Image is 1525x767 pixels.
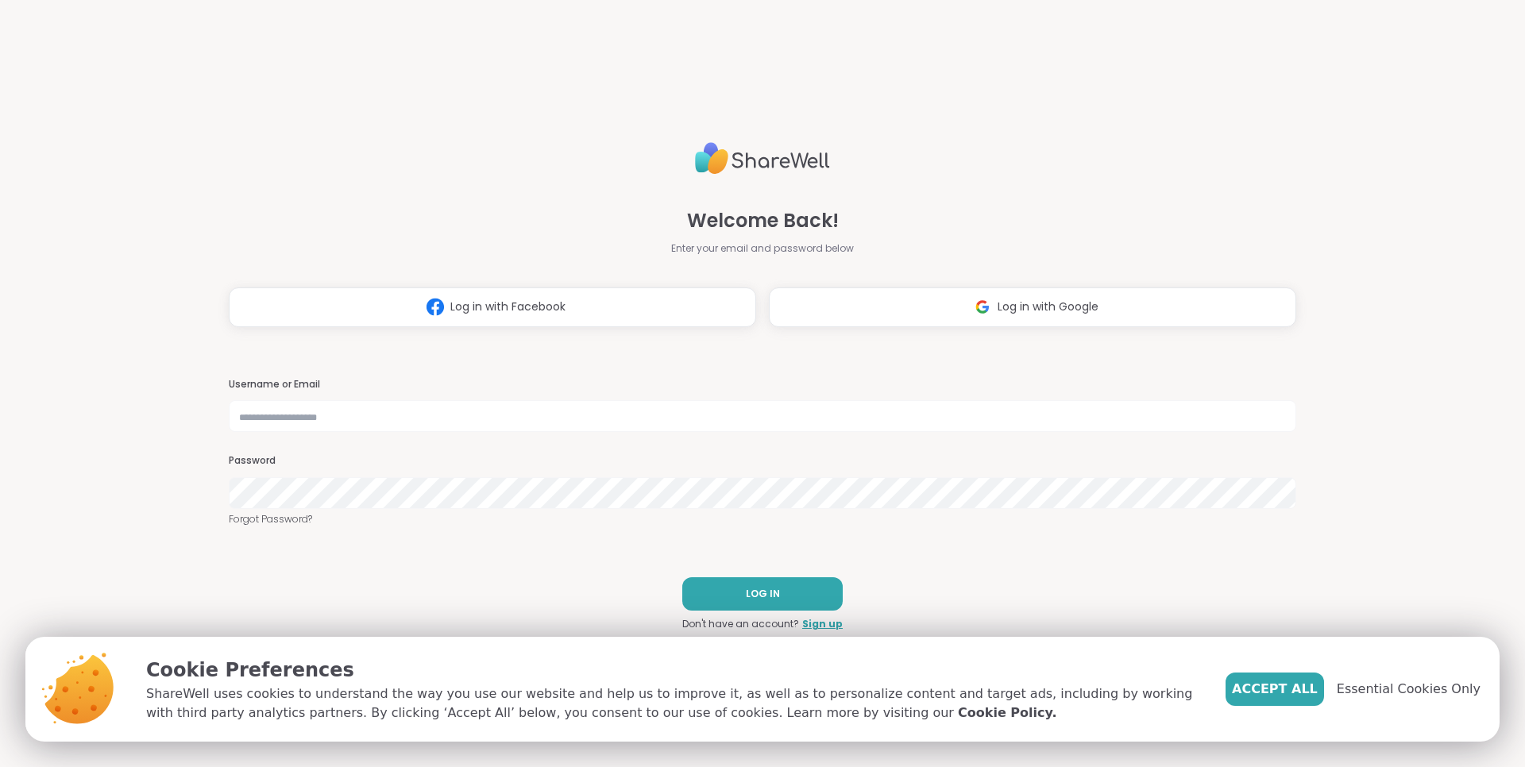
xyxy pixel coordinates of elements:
[682,617,799,631] span: Don't have an account?
[769,287,1296,327] button: Log in with Google
[682,577,843,611] button: LOG IN
[146,684,1200,723] p: ShareWell uses cookies to understand the way you use our website and help us to improve it, as we...
[998,299,1098,315] span: Log in with Google
[229,378,1296,391] h3: Username or Email
[746,587,780,601] span: LOG IN
[450,299,566,315] span: Log in with Facebook
[695,136,830,181] img: ShareWell Logo
[229,287,756,327] button: Log in with Facebook
[958,703,1056,723] a: Cookie Policy.
[1226,673,1324,706] button: Accept All
[687,206,839,235] span: Welcome Back!
[229,512,1296,526] a: Forgot Password?
[967,292,998,322] img: ShareWell Logomark
[802,617,843,631] a: Sign up
[1232,680,1318,699] span: Accept All
[146,656,1200,684] p: Cookie Preferences
[420,292,450,322] img: ShareWell Logomark
[671,241,854,256] span: Enter your email and password below
[229,454,1296,468] h3: Password
[1337,680,1481,699] span: Essential Cookies Only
